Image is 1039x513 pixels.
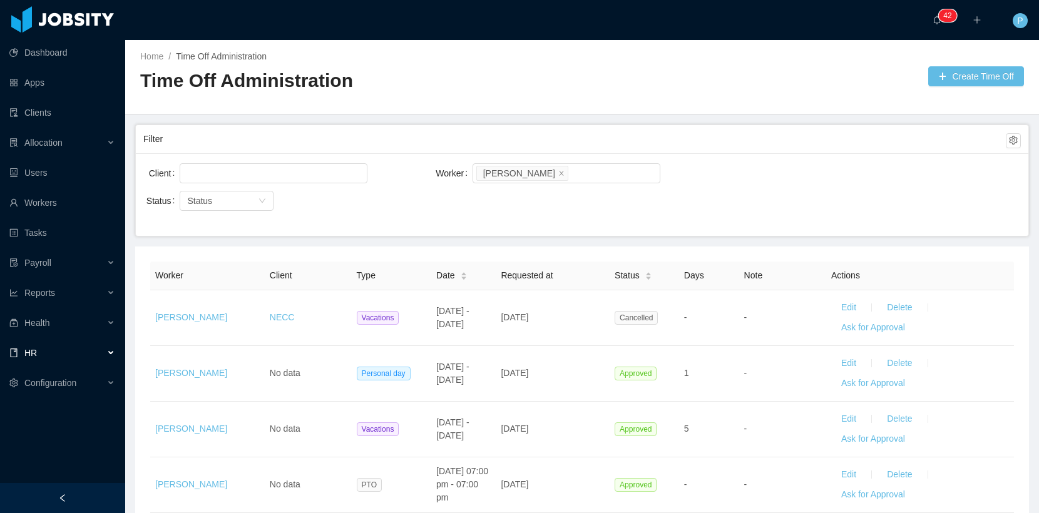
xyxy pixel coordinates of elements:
[684,368,689,378] span: 1
[155,312,227,322] a: [PERSON_NAME]
[831,270,860,280] span: Actions
[476,166,568,181] li: Martin De Leon
[183,166,190,181] input: Client
[684,270,704,280] span: Days
[24,318,49,328] span: Health
[9,348,18,357] i: icon: book
[357,367,411,380] span: Personal day
[645,275,652,279] i: icon: caret-down
[24,348,37,358] span: HR
[146,196,180,206] label: Status
[483,166,555,180] div: [PERSON_NAME]
[684,424,689,434] span: 5
[24,378,76,388] span: Configuration
[744,312,747,322] span: -
[501,368,528,378] span: [DATE]
[744,270,763,280] span: Note
[436,362,469,385] span: [DATE] - [DATE]
[501,312,528,322] span: [DATE]
[501,424,528,434] span: [DATE]
[24,288,55,298] span: Reports
[436,466,488,502] span: [DATE] 07:00 pm - 07:00 pm
[938,9,956,22] sup: 42
[615,422,657,436] span: Approved
[684,312,687,322] span: -
[460,270,467,274] i: icon: caret-up
[831,429,915,449] button: Ask for Approval
[831,353,866,373] button: Edit
[140,68,582,94] h2: Time Off Administration
[270,270,292,280] span: Client
[143,128,1006,151] div: Filter
[155,368,227,378] a: [PERSON_NAME]
[357,422,399,436] span: Vacations
[571,166,578,181] input: Worker
[501,270,553,280] span: Requested at
[155,424,227,434] a: [PERSON_NAME]
[24,138,63,148] span: Allocation
[877,298,922,318] button: Delete
[9,288,18,297] i: icon: line-chart
[9,190,115,215] a: icon: userWorkers
[9,138,18,147] i: icon: solution
[436,269,455,282] span: Date
[645,270,652,279] div: Sort
[357,270,376,280] span: Type
[270,368,300,378] span: No data
[684,479,687,489] span: -
[877,465,922,485] button: Delete
[270,479,300,489] span: No data
[744,424,747,434] span: -
[744,479,747,489] span: -
[615,311,658,325] span: Cancelled
[24,258,51,268] span: Payroll
[9,160,115,185] a: icon: robotUsers
[140,51,163,61] a: Home
[357,478,382,492] span: PTO
[928,66,1024,86] button: icon: plusCreate Time Off
[9,378,18,387] i: icon: setting
[744,368,747,378] span: -
[436,306,469,329] span: [DATE] - [DATE]
[831,298,866,318] button: Edit
[831,485,915,505] button: Ask for Approval
[270,424,300,434] span: No data
[460,270,468,279] div: Sort
[9,100,115,125] a: icon: auditClients
[558,170,565,177] i: icon: close
[1006,133,1021,148] button: icon: setting
[501,479,528,489] span: [DATE]
[615,478,657,492] span: Approved
[1017,13,1023,28] span: P
[460,275,467,279] i: icon: caret-down
[9,40,115,65] a: icon: pie-chartDashboard
[270,312,295,322] a: NECC
[615,269,640,282] span: Status
[973,16,981,24] i: icon: plus
[436,168,473,178] label: Worker
[258,197,266,206] i: icon: down
[155,479,227,489] a: [PERSON_NAME]
[645,270,652,274] i: icon: caret-up
[9,70,115,95] a: icon: appstoreApps
[948,9,952,22] p: 2
[933,16,941,24] i: icon: bell
[615,367,657,380] span: Approved
[9,220,115,245] a: icon: profileTasks
[943,9,948,22] p: 4
[9,258,18,267] i: icon: file-protect
[9,318,18,327] i: icon: medicine-box
[436,417,469,440] span: [DATE] - [DATE]
[357,311,399,325] span: Vacations
[831,318,915,338] button: Ask for Approval
[187,196,212,206] span: Status
[155,270,183,280] span: Worker
[149,168,180,178] label: Client
[176,51,267,61] a: Time Off Administration
[877,409,922,429] button: Delete
[831,409,866,429] button: Edit
[168,51,171,61] span: /
[831,465,866,485] button: Edit
[877,353,922,373] button: Delete
[831,373,915,394] button: Ask for Approval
